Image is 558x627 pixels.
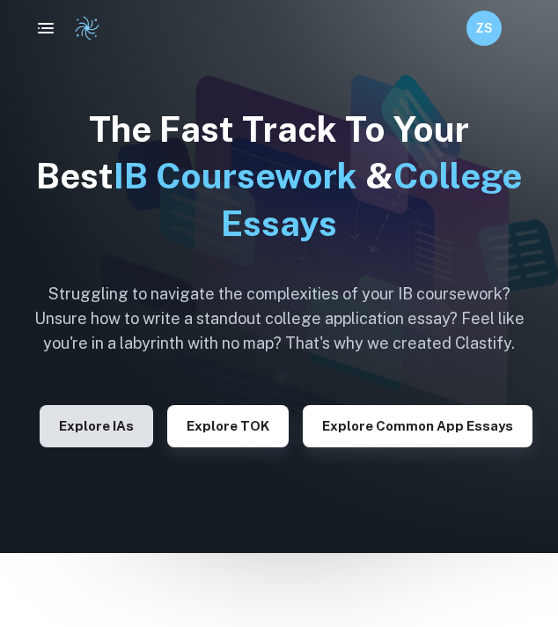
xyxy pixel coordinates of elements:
[466,11,502,46] button: ZS
[63,15,100,41] a: Clastify logo
[40,405,153,447] button: Explore IAs
[114,155,357,196] span: IB Coursework
[74,15,100,41] img: Clastify logo
[303,405,532,447] button: Explore Common App essays
[167,405,289,447] button: Explore TOK
[167,417,289,433] a: Explore TOK
[474,18,495,38] h6: ZS
[303,417,532,433] a: Explore Common App essays
[21,106,537,247] h1: The Fast Track To Your Best &
[21,282,537,356] h6: Struggling to navigate the complexities of your IB coursework? Unsure how to write a standout col...
[40,417,153,433] a: Explore IAs
[221,155,522,243] span: College Essays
